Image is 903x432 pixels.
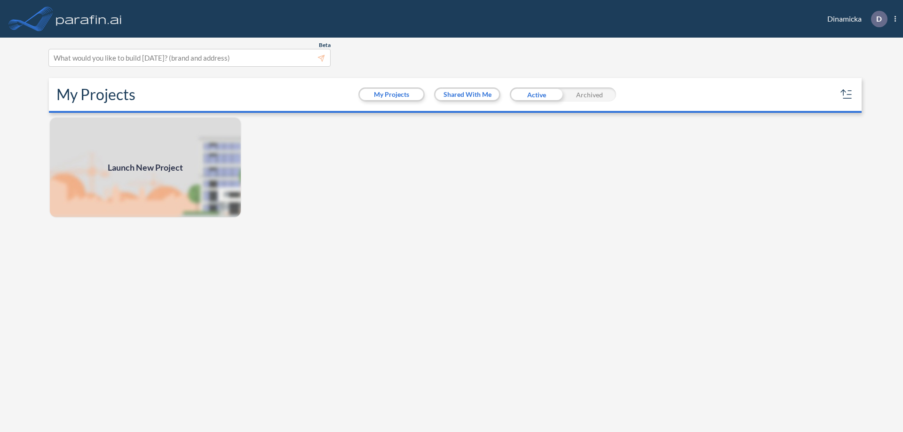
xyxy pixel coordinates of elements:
[839,87,854,102] button: sort
[49,117,242,218] a: Launch New Project
[510,87,563,102] div: Active
[436,89,499,100] button: Shared With Me
[49,117,242,218] img: add
[813,11,896,27] div: Dinamicka
[54,9,124,28] img: logo
[876,15,882,23] p: D
[563,87,616,102] div: Archived
[108,161,183,174] span: Launch New Project
[360,89,423,100] button: My Projects
[56,86,135,103] h2: My Projects
[319,41,331,49] span: Beta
